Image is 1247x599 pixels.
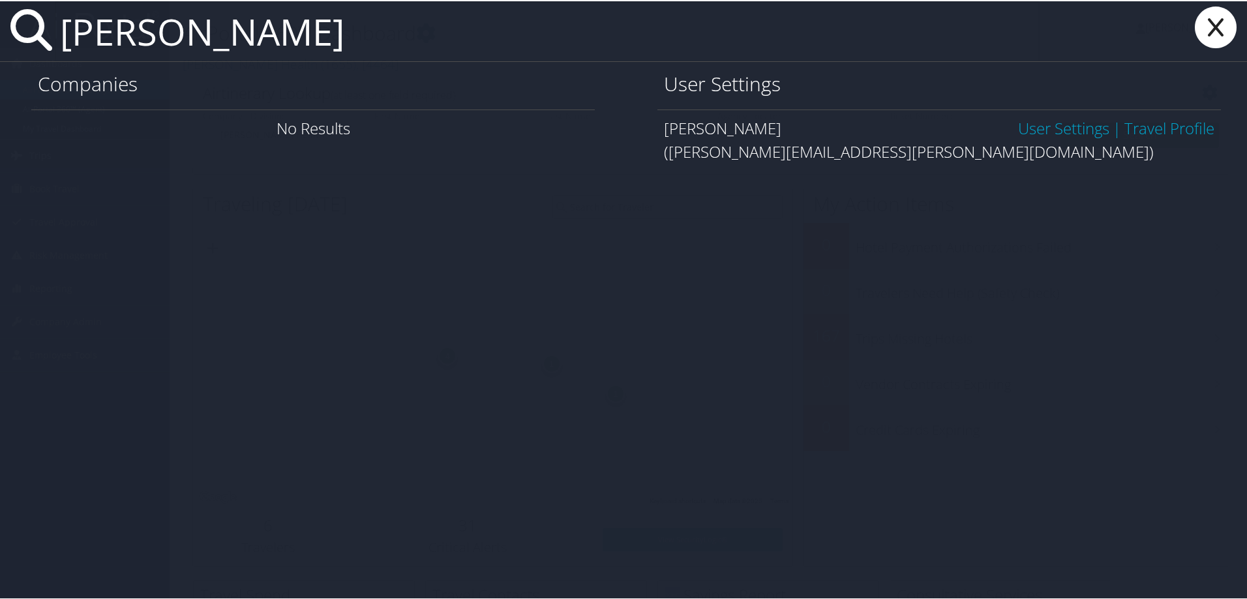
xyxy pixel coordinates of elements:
[38,69,588,96] h1: Companies
[664,116,781,138] span: [PERSON_NAME]
[664,139,1214,162] div: ([PERSON_NAME][EMAIL_ADDRESS][PERSON_NAME][DOMAIN_NAME])
[31,108,595,145] div: No Results
[1124,116,1214,138] a: View OBT Profile
[1109,116,1124,138] span: |
[1018,116,1109,138] a: User Settings
[664,69,1214,96] h1: User Settings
